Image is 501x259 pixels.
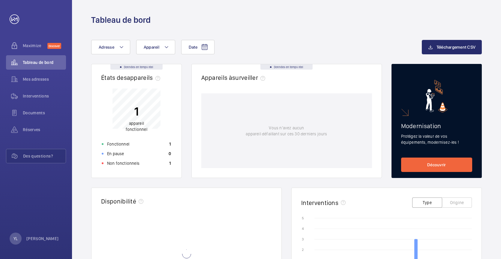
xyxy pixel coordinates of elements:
[126,104,147,119] p: 1
[91,40,130,54] button: Adresse
[23,153,66,159] span: Des questions?
[302,248,304,252] text: 2
[169,151,171,157] p: 0
[412,197,442,208] button: Type
[99,45,114,50] span: Adresse
[260,64,313,70] div: Données en temps réel
[436,45,476,50] span: Téléchargement CSV
[169,141,171,147] p: 1
[401,133,472,145] p: Protégez la valeur de vos équipements, modernisez-les !
[13,236,18,242] p: YL
[426,80,448,113] img: marketing-card.svg
[302,227,304,231] text: 4
[91,14,151,26] h1: Tableau de bord
[47,43,61,49] span: Discover
[401,122,472,130] h2: Modernisation
[181,40,214,54] button: Date
[422,40,482,54] button: Téléchargement CSV
[126,120,147,132] p: appareil
[23,43,47,49] span: Maximize
[301,199,338,206] h2: Interventions
[169,160,171,166] p: 1
[101,197,136,205] h2: Disponibilité
[302,237,304,241] text: 3
[442,197,472,208] button: Origine
[246,125,327,137] p: Vous n'avez aucun appareil défaillant sur ces 30 derniers jours
[201,74,268,81] h2: Appareils à
[23,59,66,65] span: Tableau de bord
[127,74,163,81] span: appareils
[26,236,59,242] p: [PERSON_NAME]
[136,40,175,54] button: Appareil
[144,45,159,50] span: Appareil
[23,76,66,82] span: Mes adresses
[23,93,66,99] span: Interventions
[23,110,66,116] span: Documents
[401,158,472,172] a: Découvrir
[107,160,139,166] p: Non fonctionnels
[126,127,147,132] span: fonctionnel
[232,74,268,81] span: surveiller
[110,64,163,70] div: Données en temps réel
[302,216,304,220] text: 5
[107,141,129,147] p: Fonctionnel
[23,127,66,133] span: Réserves
[107,151,124,157] p: En pause
[189,45,197,50] span: Date
[101,74,163,81] h2: États des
